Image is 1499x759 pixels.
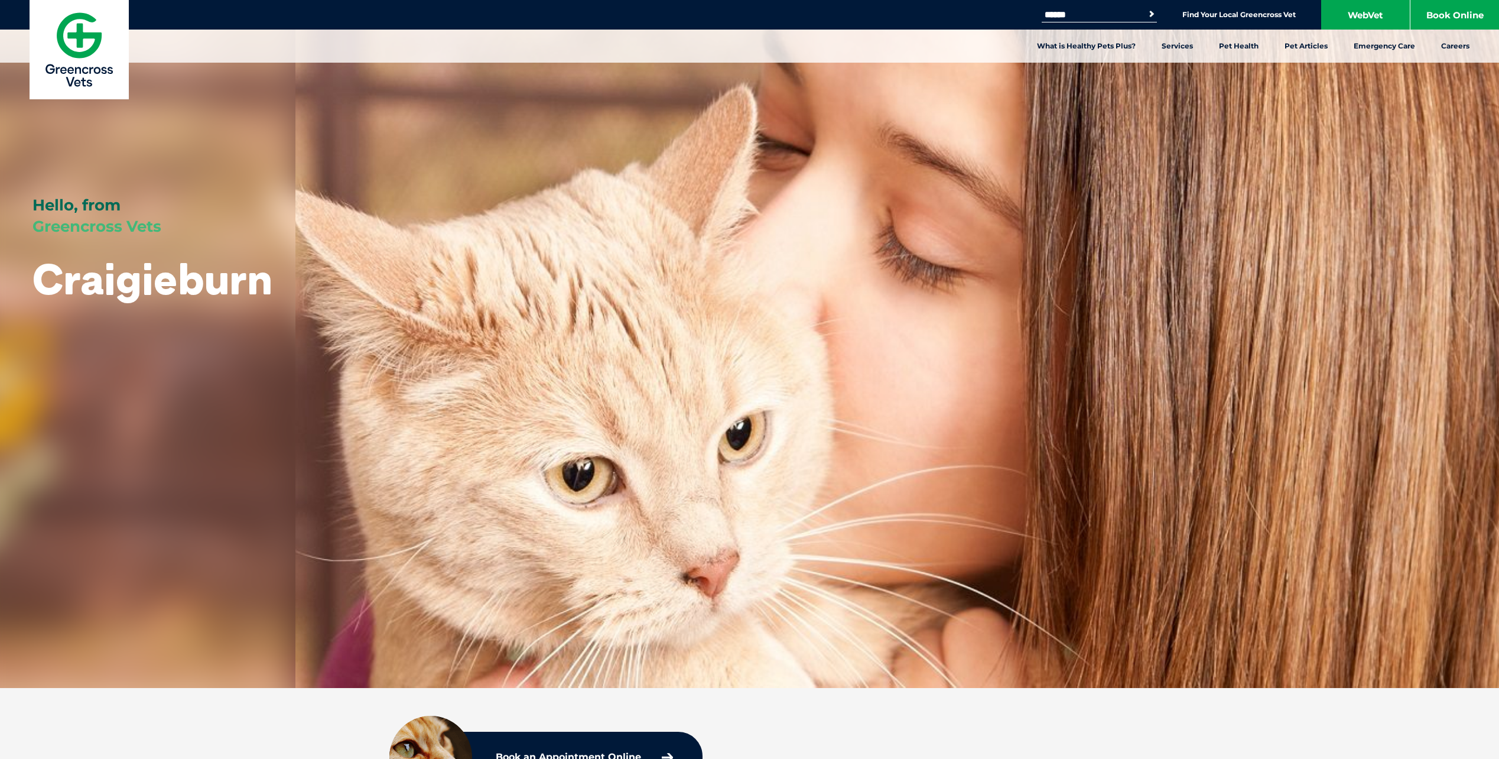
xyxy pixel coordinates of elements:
[1182,10,1296,20] a: Find Your Local Greencross Vet
[1428,30,1482,63] a: Careers
[1024,30,1149,63] a: What is Healthy Pets Plus?
[1272,30,1341,63] a: Pet Articles
[1149,30,1206,63] a: Services
[1341,30,1428,63] a: Emergency Care
[32,255,272,302] h1: Craigieburn
[1206,30,1272,63] a: Pet Health
[32,196,121,215] span: Hello, from
[32,217,161,236] span: Greencross Vets
[1146,8,1157,20] button: Search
